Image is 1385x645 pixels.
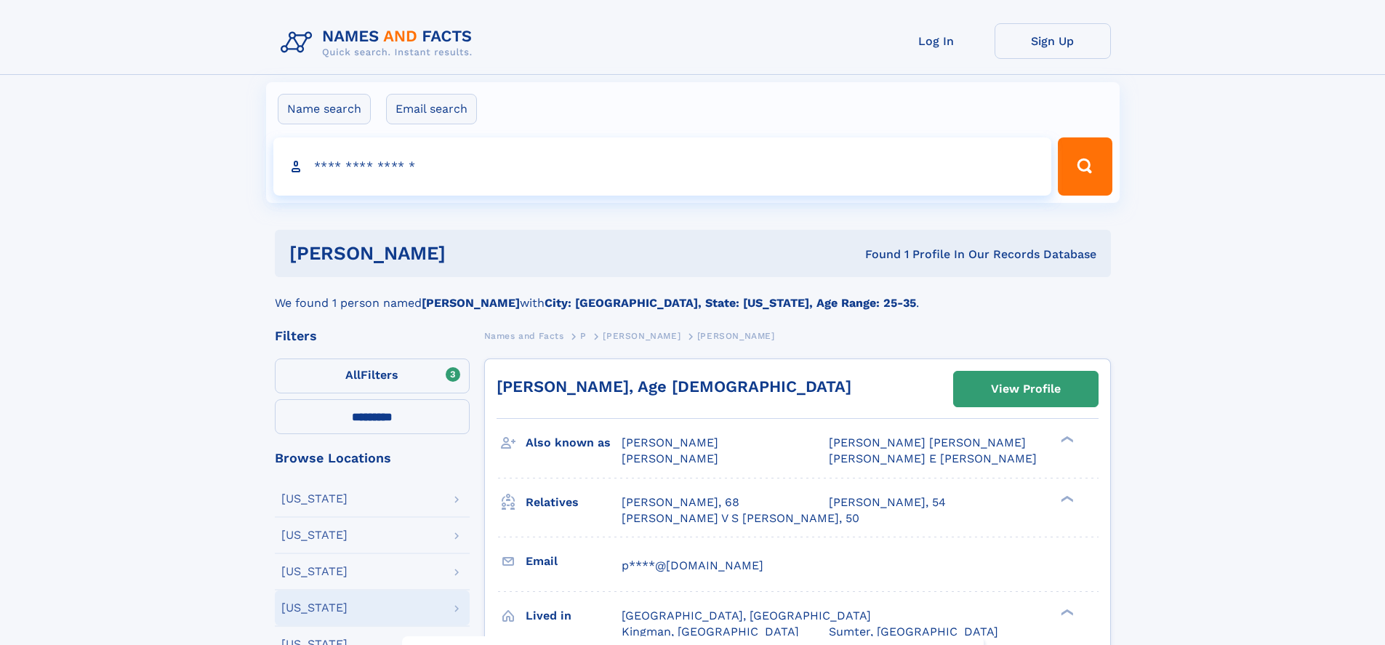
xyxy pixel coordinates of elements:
[275,452,470,465] div: Browse Locations
[1057,494,1075,503] div: ❯
[526,490,622,515] h3: Relatives
[622,494,739,510] a: [PERSON_NAME], 68
[484,326,564,345] a: Names and Facts
[995,23,1111,59] a: Sign Up
[580,326,587,345] a: P
[275,23,484,63] img: Logo Names and Facts
[829,452,1037,465] span: [PERSON_NAME] E [PERSON_NAME]
[497,377,851,396] a: [PERSON_NAME], Age [DEMOGRAPHIC_DATA]
[281,529,348,541] div: [US_STATE]
[622,452,718,465] span: [PERSON_NAME]
[422,296,520,310] b: [PERSON_NAME]
[275,329,470,342] div: Filters
[526,604,622,628] h3: Lived in
[580,331,587,341] span: P
[655,247,1096,263] div: Found 1 Profile In Our Records Database
[275,277,1111,312] div: We found 1 person named with .
[991,372,1061,406] div: View Profile
[622,510,859,526] a: [PERSON_NAME] V S [PERSON_NAME], 50
[829,436,1026,449] span: [PERSON_NAME] [PERSON_NAME]
[1057,607,1075,617] div: ❯
[622,609,871,622] span: [GEOGRAPHIC_DATA], [GEOGRAPHIC_DATA]
[526,549,622,574] h3: Email
[289,244,656,263] h1: [PERSON_NAME]
[278,94,371,124] label: Name search
[829,494,946,510] a: [PERSON_NAME], 54
[829,625,998,638] span: Sumter, [GEOGRAPHIC_DATA]
[878,23,995,59] a: Log In
[545,296,916,310] b: City: [GEOGRAPHIC_DATA], State: [US_STATE], Age Range: 25-35
[275,358,470,393] label: Filters
[281,493,348,505] div: [US_STATE]
[1057,435,1075,444] div: ❯
[281,602,348,614] div: [US_STATE]
[526,430,622,455] h3: Also known as
[273,137,1052,196] input: search input
[1058,137,1112,196] button: Search Button
[603,331,681,341] span: [PERSON_NAME]
[954,372,1098,406] a: View Profile
[386,94,477,124] label: Email search
[281,566,348,577] div: [US_STATE]
[603,326,681,345] a: [PERSON_NAME]
[622,436,718,449] span: [PERSON_NAME]
[622,625,799,638] span: Kingman, [GEOGRAPHIC_DATA]
[345,368,361,382] span: All
[697,331,775,341] span: [PERSON_NAME]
